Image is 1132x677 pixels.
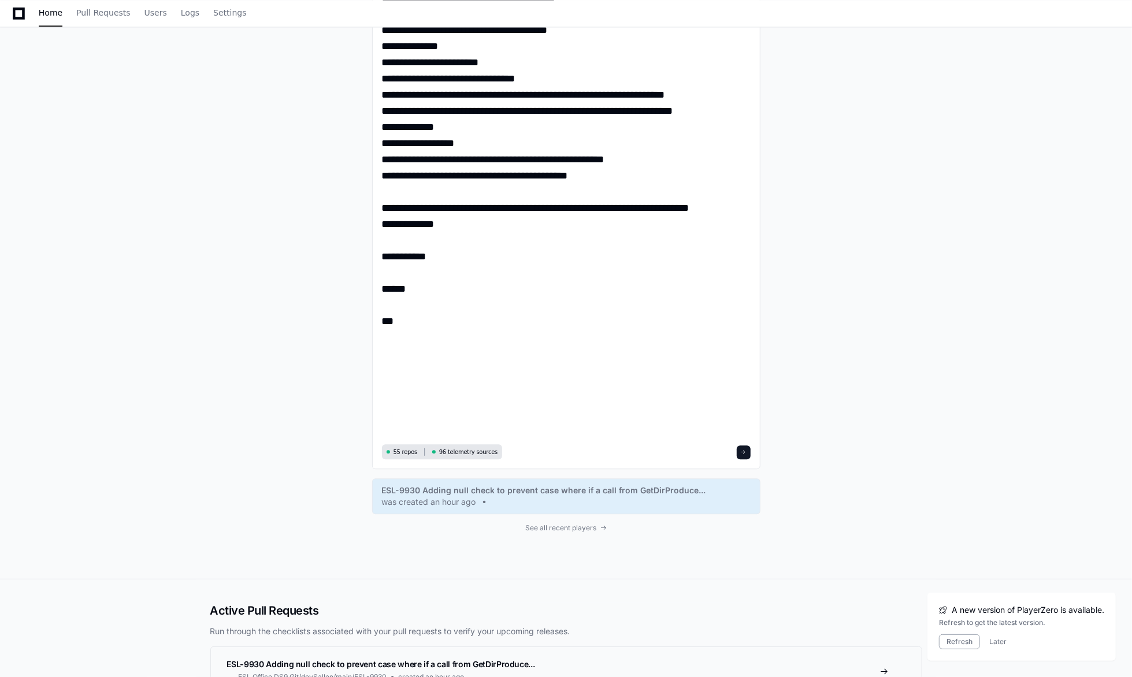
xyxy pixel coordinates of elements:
span: ESL-9930 Adding null check to prevent case where if a call from GetDirProduce... [227,659,535,669]
a: See all recent players [372,523,760,533]
span: 55 repos [394,448,418,456]
button: Refresh [939,634,980,649]
span: Users [144,9,167,16]
span: See all recent players [525,523,596,533]
span: Logs [181,9,199,16]
h2: Active Pull Requests [210,602,922,619]
span: was created an hour ago [382,496,476,508]
span: ESL-9930 Adding null check to prevent case where if a call from GetDirProduce... [382,485,706,496]
button: Later [989,637,1007,646]
div: Refresh to get the latest version. [939,618,1104,627]
span: Settings [213,9,246,16]
span: 96 telemetry sources [439,448,498,456]
span: Pull Requests [76,9,130,16]
p: Run through the checklists associated with your pull requests to verify your upcoming releases. [210,626,922,637]
a: ESL-9930 Adding null check to prevent case where if a call from GetDirProduce...was created an ho... [382,485,751,508]
span: A new version of PlayerZero is available. [952,604,1104,616]
span: Home [39,9,62,16]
